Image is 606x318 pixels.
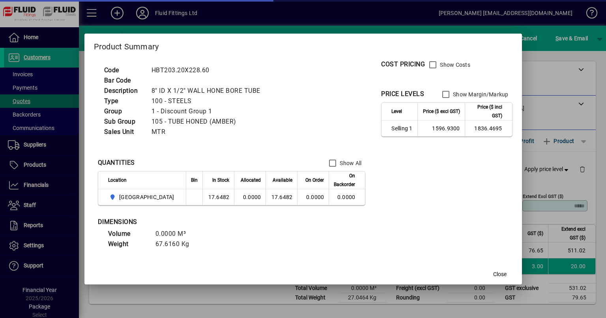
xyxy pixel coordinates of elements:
span: Price ($ excl GST) [423,107,460,116]
td: 17.6482 [202,189,234,205]
div: DIMENSIONS [98,217,295,227]
td: Volume [104,229,151,239]
label: Show Costs [438,61,470,69]
span: Location [108,176,127,184]
td: Code [100,65,148,75]
td: 0.0000 [329,189,365,205]
td: 0.0000 [234,189,266,205]
td: Weight [104,239,151,249]
td: Description [100,86,148,96]
td: Group [100,106,148,117]
span: AUCKLAND [108,192,178,202]
div: COST PRICING [381,60,425,69]
td: 1 - Discount Group 1 [148,106,270,117]
span: Close [493,270,507,278]
td: Sales Unit [100,127,148,137]
h2: Product Summary [84,34,522,56]
span: Selling 1 [391,124,412,132]
td: 100 - STEELS [148,96,270,106]
td: Type [100,96,148,106]
td: Bar Code [100,75,148,86]
div: PRICE LEVELS [381,89,424,99]
span: Price ($ incl GST) [470,103,502,120]
td: 8" ID X 1/2" WALL HONE BORE TUBE [148,86,270,96]
span: Level [391,107,402,116]
button: Close [487,267,512,281]
td: 17.6482 [266,189,297,205]
td: 1836.4695 [465,120,512,136]
span: On Order [305,176,324,184]
span: Bin [191,176,198,184]
td: MTR [148,127,270,137]
td: 0.0000 M³ [151,229,199,239]
td: Sub Group [100,117,148,127]
span: Allocated [241,176,261,184]
label: Show All [338,159,361,167]
td: HBT203.20X228.60 [148,65,270,75]
td: 1596.9300 [417,120,465,136]
div: QUANTITIES [98,158,135,167]
span: [GEOGRAPHIC_DATA] [119,193,174,201]
td: 105 - TUBE HONED (AMBER) [148,117,270,127]
span: Available [273,176,292,184]
label: Show Margin/Markup [451,90,509,98]
span: 0.0000 [306,194,324,200]
span: On Backorder [334,171,355,189]
span: In Stock [212,176,229,184]
td: 67.6160 Kg [151,239,199,249]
